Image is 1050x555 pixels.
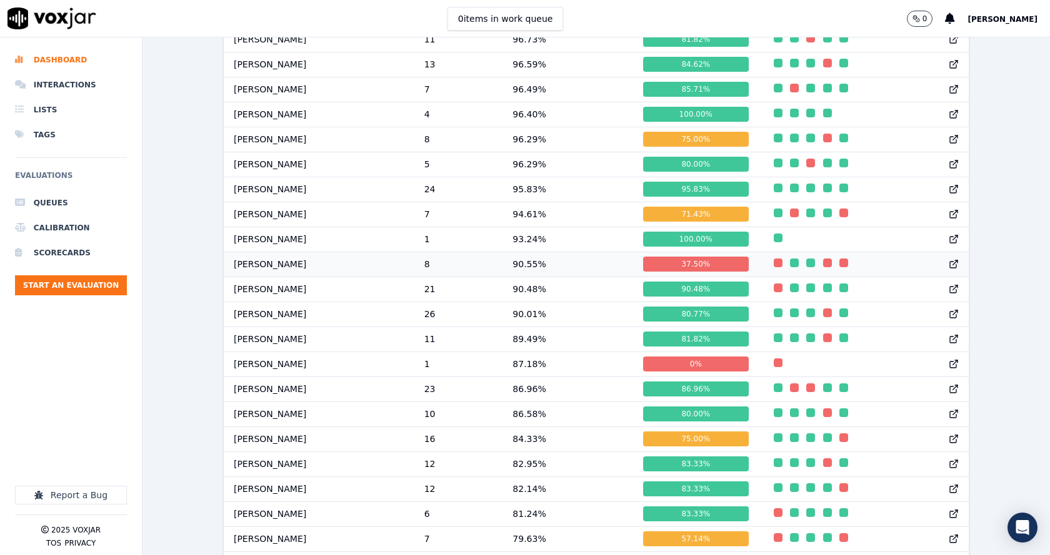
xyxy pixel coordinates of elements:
a: Queues [15,190,127,215]
div: Open Intercom Messenger [1007,513,1037,543]
a: Dashboard [15,47,127,72]
td: [PERSON_NAME] [224,327,414,351]
div: 84.62 % [643,57,748,72]
li: Scorecards [15,240,127,265]
td: 16 [414,426,503,451]
button: 0items in work queue [447,7,564,31]
div: 86.96 % [643,381,748,396]
td: 82.95 % [502,451,633,476]
td: [PERSON_NAME] [224,152,414,177]
td: 82.14 % [502,476,633,501]
a: Interactions [15,72,127,97]
td: 12 [414,451,503,476]
td: [PERSON_NAME] [224,52,414,77]
td: [PERSON_NAME] [224,277,414,302]
div: 75.00 % [643,132,748,147]
button: [PERSON_NAME] [967,11,1050,26]
td: [PERSON_NAME] [224,302,414,327]
td: [PERSON_NAME] [224,376,414,401]
div: 85.71 % [643,82,748,97]
p: 2025 Voxjar [51,525,101,535]
div: 90.48 % [643,282,748,297]
td: 96.49 % [502,77,633,102]
td: 86.58 % [502,401,633,426]
div: 100.00 % [643,107,748,122]
td: 4 [414,102,503,127]
td: 96.40 % [502,102,633,127]
td: [PERSON_NAME] [224,227,414,252]
img: voxjar logo [7,7,96,29]
h6: Evaluations [15,168,127,190]
td: 5 [414,152,503,177]
div: 83.33 % [643,481,748,496]
td: 96.59 % [502,52,633,77]
td: 7 [414,526,503,551]
td: 26 [414,302,503,327]
td: 23 [414,376,503,401]
td: 81.24 % [502,501,633,526]
td: 96.29 % [502,127,633,152]
div: 81.82 % [643,332,748,346]
td: 90.55 % [502,252,633,277]
td: 86.96 % [502,376,633,401]
button: 0 [907,11,946,27]
td: [PERSON_NAME] [224,426,414,451]
div: 37.50 % [643,257,748,272]
div: 71.43 % [643,207,748,222]
td: [PERSON_NAME] [224,501,414,526]
td: [PERSON_NAME] [224,526,414,551]
td: [PERSON_NAME] [224,401,414,426]
a: Calibration [15,215,127,240]
td: 1 [414,351,503,376]
button: Start an Evaluation [15,275,127,295]
div: 81.82 % [643,32,748,47]
button: TOS [46,538,61,548]
td: [PERSON_NAME] [224,451,414,476]
td: 7 [414,77,503,102]
div: 83.33 % [643,506,748,521]
td: [PERSON_NAME] [224,77,414,102]
div: 83.33 % [643,456,748,471]
td: 84.33 % [502,426,633,451]
td: [PERSON_NAME] [224,27,414,52]
div: 75.00 % [643,431,748,446]
td: 11 [414,327,503,351]
button: Report a Bug [15,486,127,504]
div: 100.00 % [643,232,748,247]
td: 11 [414,27,503,52]
div: 57.14 % [643,531,748,546]
div: 80.77 % [643,307,748,322]
td: 79.63 % [502,526,633,551]
td: [PERSON_NAME] [224,102,414,127]
td: 96.29 % [502,152,633,177]
td: [PERSON_NAME] [224,202,414,227]
div: 80.00 % [643,157,748,172]
div: 80.00 % [643,406,748,421]
td: 94.61 % [502,202,633,227]
td: 1 [414,227,503,252]
button: 0 [907,11,933,27]
td: [PERSON_NAME] [224,252,414,277]
td: [PERSON_NAME] [224,127,414,152]
div: 0 % [643,356,748,371]
td: 87.18 % [502,351,633,376]
td: 8 [414,127,503,152]
td: [PERSON_NAME] [224,476,414,501]
td: 10 [414,401,503,426]
td: 6 [414,501,503,526]
td: 90.48 % [502,277,633,302]
td: 95.83 % [502,177,633,202]
td: 96.73 % [502,27,633,52]
span: [PERSON_NAME] [967,15,1037,24]
p: 0 [922,14,927,24]
button: Privacy [64,538,96,548]
a: Lists [15,97,127,122]
a: Tags [15,122,127,147]
td: 12 [414,476,503,501]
